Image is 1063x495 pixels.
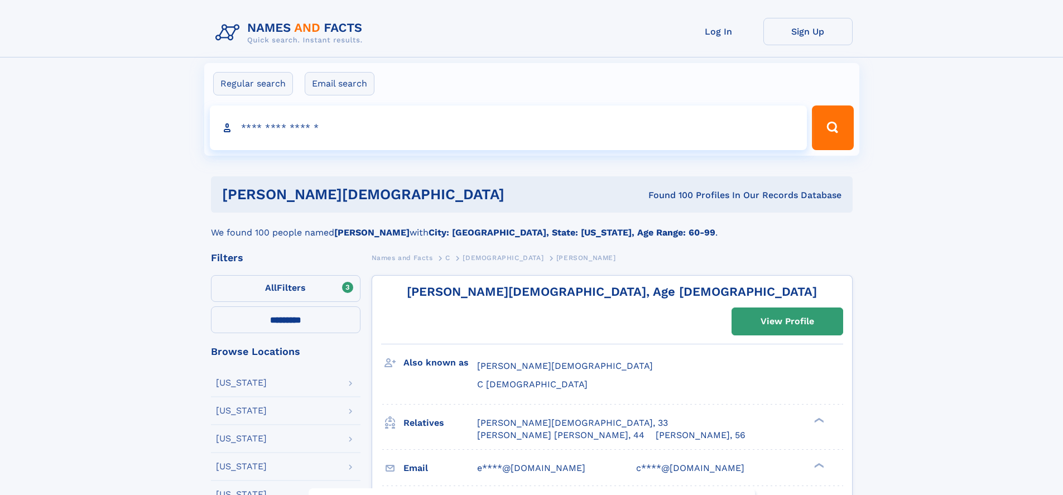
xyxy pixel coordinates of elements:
[211,213,853,239] div: We found 100 people named with .
[216,378,267,387] div: [US_STATE]
[265,282,277,293] span: All
[403,414,477,432] h3: Relatives
[407,285,817,299] a: [PERSON_NAME][DEMOGRAPHIC_DATA], Age [DEMOGRAPHIC_DATA]
[463,251,543,265] a: [DEMOGRAPHIC_DATA]
[403,353,477,372] h3: Also known as
[656,429,745,441] a: [PERSON_NAME], 56
[211,18,372,48] img: Logo Names and Facts
[732,308,843,335] a: View Profile
[216,462,267,471] div: [US_STATE]
[811,462,825,469] div: ❯
[812,105,853,150] button: Search Button
[477,361,653,371] span: [PERSON_NAME][DEMOGRAPHIC_DATA]
[477,429,644,441] a: [PERSON_NAME] [PERSON_NAME], 44
[211,347,360,357] div: Browse Locations
[445,251,450,265] a: C
[556,254,616,262] span: [PERSON_NAME]
[477,417,668,429] a: [PERSON_NAME][DEMOGRAPHIC_DATA], 33
[216,434,267,443] div: [US_STATE]
[445,254,450,262] span: C
[222,188,576,201] h1: [PERSON_NAME][DEMOGRAPHIC_DATA]
[463,254,543,262] span: [DEMOGRAPHIC_DATA]
[811,416,825,424] div: ❯
[429,227,715,238] b: City: [GEOGRAPHIC_DATA], State: [US_STATE], Age Range: 60-99
[210,105,807,150] input: search input
[334,227,410,238] b: [PERSON_NAME]
[213,72,293,95] label: Regular search
[674,18,763,45] a: Log In
[403,459,477,478] h3: Email
[576,189,841,201] div: Found 100 Profiles In Our Records Database
[372,251,433,265] a: Names and Facts
[763,18,853,45] a: Sign Up
[216,406,267,415] div: [US_STATE]
[211,275,360,302] label: Filters
[305,72,374,95] label: Email search
[211,253,360,263] div: Filters
[477,379,588,390] span: C [DEMOGRAPHIC_DATA]
[761,309,814,334] div: View Profile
